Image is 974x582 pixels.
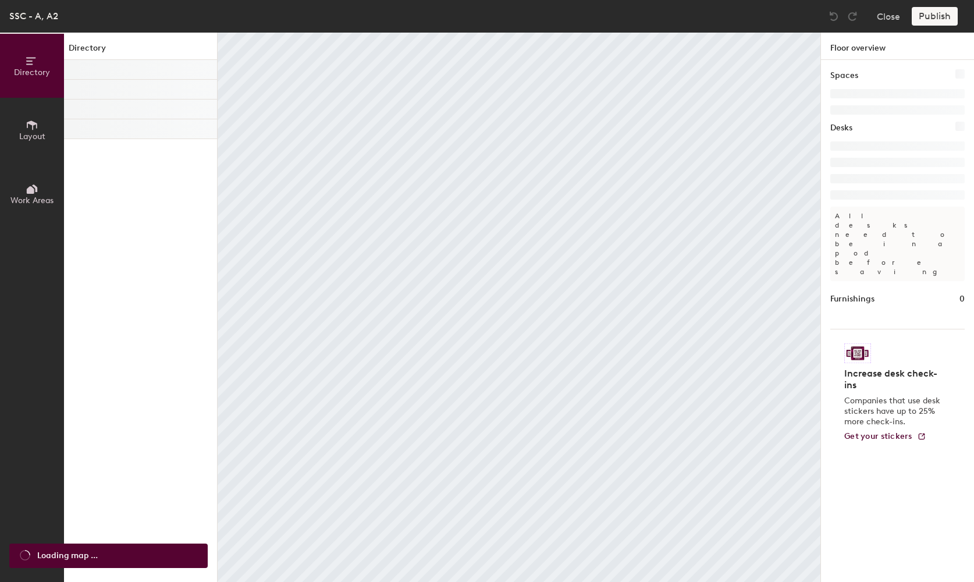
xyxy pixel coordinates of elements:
a: Get your stickers [844,432,926,442]
span: Directory [14,68,50,77]
h1: Spaces [830,69,858,82]
img: Sticker logo [844,343,871,363]
h1: 0 [959,293,965,306]
span: Get your stickers [844,431,912,441]
button: Close [877,7,900,26]
canvas: Map [218,33,820,582]
span: Work Areas [10,196,54,205]
img: Redo [847,10,858,22]
h1: Furnishings [830,293,875,306]
span: Layout [19,132,45,141]
h1: Floor overview [821,33,974,60]
h1: Desks [830,122,852,134]
img: Undo [828,10,840,22]
p: Companies that use desk stickers have up to 25% more check-ins. [844,396,944,427]
h4: Increase desk check-ins [844,368,944,391]
span: Loading map ... [37,549,98,562]
p: All desks need to be in a pod before saving [830,207,965,281]
div: SSC - A, A2 [9,9,58,23]
h1: Directory [64,42,217,60]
